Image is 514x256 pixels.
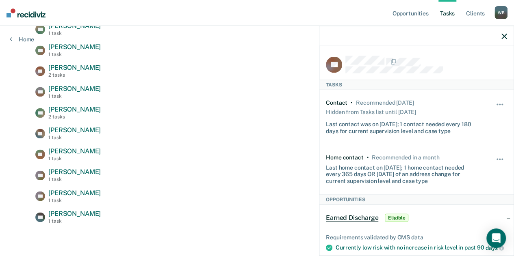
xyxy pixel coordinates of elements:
div: Tasks [319,80,514,90]
span: Eligible [385,214,408,222]
div: Opportunities [319,194,514,204]
span: [PERSON_NAME] [48,43,101,51]
div: Recommended in a month [372,154,439,161]
span: [PERSON_NAME] [48,64,101,71]
div: 2 tasks [48,72,101,78]
div: • [351,99,353,106]
div: W B [494,6,507,19]
a: Home [10,36,34,43]
span: Earned Discharge [326,214,378,222]
div: 1 task [48,30,101,36]
div: • [367,154,369,161]
div: Currently low risk with no increase in risk level in past 90 [336,244,507,252]
div: 2 tasks [48,114,101,120]
div: 1 task [48,156,101,161]
span: [PERSON_NAME] [48,126,101,134]
div: Home contact [326,154,363,161]
div: Hidden from Tasks list until [DATE] [326,106,416,118]
div: Earned DischargeEligible [319,205,514,231]
div: 1 task [48,198,101,203]
div: Contact [326,99,347,106]
span: [PERSON_NAME] [48,168,101,176]
span: [PERSON_NAME] [48,105,101,113]
div: 1 task [48,52,101,57]
div: Open Intercom Messenger [486,228,506,248]
div: Last contact was on [DATE]; 1 contact needed every 180 days for current supervision level and cas... [326,118,477,135]
span: [PERSON_NAME] [48,189,101,197]
span: days [485,244,503,251]
div: 1 task [48,93,101,99]
span: [PERSON_NAME] [48,85,101,93]
span: [PERSON_NAME] [48,147,101,155]
span: [PERSON_NAME] [48,210,101,217]
div: Last home contact on [DATE]; 1 home contact needed every 365 days OR [DATE] of an address change ... [326,161,477,184]
div: 1 task [48,176,101,182]
div: 1 task [48,135,101,140]
div: Recommended in 15 days [356,99,414,106]
div: Requirements validated by OMS data [326,234,507,241]
div: 1 task [48,218,101,224]
img: Recidiviz [7,9,46,17]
